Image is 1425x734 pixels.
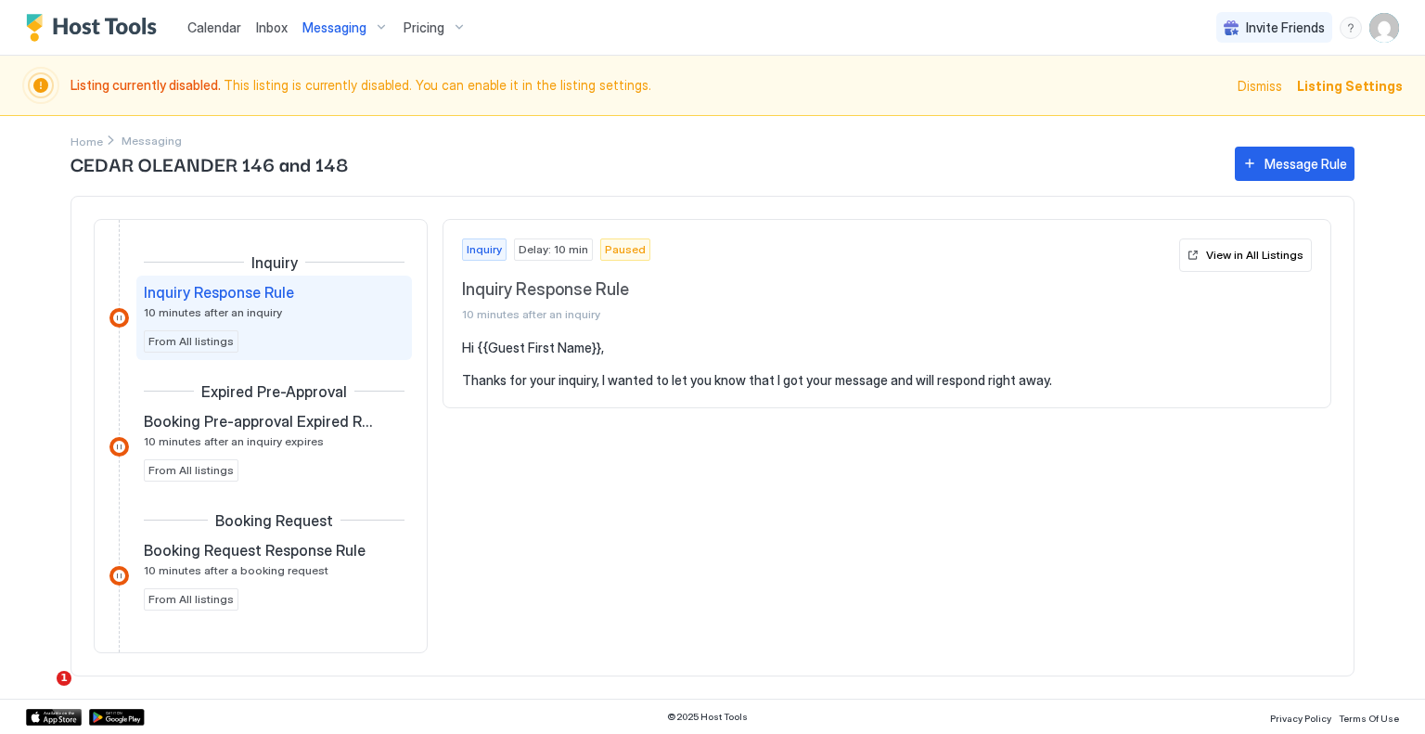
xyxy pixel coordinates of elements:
span: Privacy Policy [1270,713,1331,724]
a: Inbox [256,18,288,37]
div: menu [1340,17,1362,39]
span: Pricing [404,19,444,36]
div: Dismiss [1238,76,1282,96]
a: Calendar [187,18,241,37]
span: Inquiry Response Rule [144,283,294,302]
span: Paused [605,241,646,258]
span: Calendar [187,19,241,35]
a: App Store [26,709,82,726]
span: From All listings [148,462,234,479]
span: © 2025 Host Tools [667,711,748,723]
div: View in All Listings [1206,247,1303,264]
span: Inquiry Response Rule [462,279,1172,301]
span: Booking Request [215,511,333,530]
span: 10 minutes after an inquiry expires [144,434,324,448]
span: CEDAR OLEANDER 146 and 148 [71,149,1216,177]
span: Inquiry [251,253,298,272]
span: 10 minutes after an inquiry [144,305,282,319]
span: Home [71,135,103,148]
span: 10 minutes after a booking request [144,563,328,577]
div: User profile [1369,13,1399,43]
span: Inquiry [467,241,502,258]
pre: Hi {{Guest First Name}}, Thanks for your inquiry, I wanted to let you know that I got your messag... [462,340,1312,389]
iframe: Intercom live chat [19,671,63,715]
span: Breadcrumb [122,134,182,148]
a: Host Tools Logo [26,14,165,42]
span: Inbox [256,19,288,35]
span: Invite Friends [1246,19,1325,36]
span: Booking Pre-approval Expired Rule [144,412,375,431]
span: Terms Of Use [1339,713,1399,724]
span: Booking Request Response Rule [144,541,366,560]
span: Delay: 10 min [519,241,588,258]
span: Expired Pre-Approval [201,382,347,401]
button: View in All Listings [1179,238,1312,272]
button: Message Rule [1235,147,1354,181]
a: Home [71,131,103,150]
span: Listing currently disabled. [71,77,224,93]
a: Privacy Policy [1270,707,1331,727]
div: Listing Settings [1297,76,1403,96]
span: From All listings [148,591,234,608]
span: This listing is currently disabled. You can enable it in the listing settings. [71,77,1226,94]
span: 1 [57,671,71,686]
span: 10 minutes after an inquiry [462,307,1172,321]
span: Messaging [302,19,366,36]
div: Breadcrumb [71,131,103,150]
div: Message Rule [1265,154,1347,174]
a: Terms Of Use [1339,707,1399,727]
span: From All listings [148,333,234,350]
a: Google Play Store [89,709,145,726]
